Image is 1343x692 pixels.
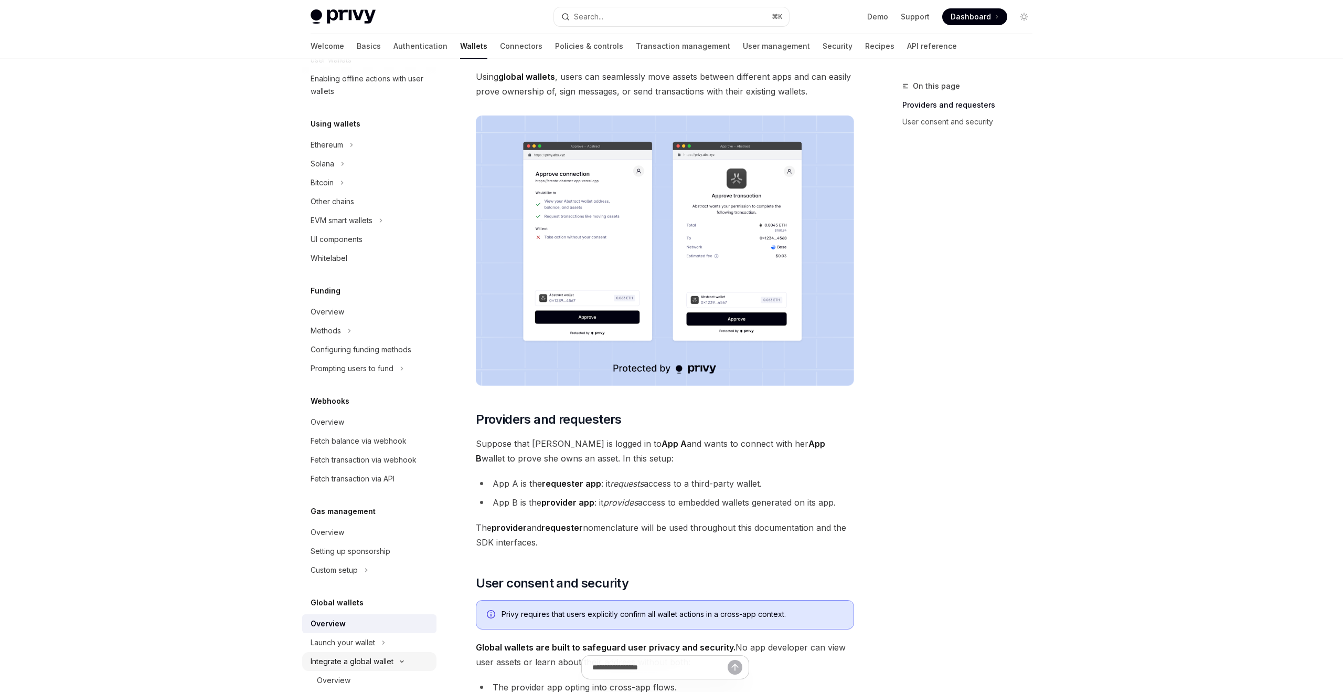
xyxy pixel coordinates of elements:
[311,435,407,447] div: Fetch balance via webhook
[498,71,555,82] strong: global wallets
[311,395,349,407] h5: Webhooks
[302,671,436,690] a: Overview
[743,34,810,59] a: User management
[476,411,622,428] span: Providers and requesters
[728,660,742,675] button: Send message
[476,575,628,592] span: User consent and security
[311,214,372,227] div: EVM smart wallets
[476,520,854,550] span: The and nomenclature will be used throughout this documentation and the SDK interfaces.
[541,497,594,508] strong: provider app
[542,478,601,489] strong: requester app
[311,176,334,189] div: Bitcoin
[311,636,375,649] div: Launch your wallet
[311,655,393,668] div: Integrate a global wallet
[393,34,447,59] a: Authentication
[901,12,930,22] a: Support
[302,249,436,268] a: Whitelabel
[1016,8,1032,25] button: Toggle dark mode
[865,34,894,59] a: Recipes
[311,473,395,485] div: Fetch transaction via API
[311,195,354,208] div: Other chains
[302,413,436,432] a: Overview
[302,450,436,469] a: Fetch transaction via webhook
[476,476,854,491] li: App A is the : it access to a third-party wallet.
[902,113,1041,130] a: User consent and security
[302,192,436,211] a: Other chains
[311,526,344,539] div: Overview
[311,454,417,466] div: Fetch transaction via webhook
[636,34,730,59] a: Transaction management
[951,12,991,22] span: Dashboard
[772,13,783,21] span: ⌘ K
[311,564,358,576] div: Custom setup
[311,139,343,151] div: Ethereum
[311,324,341,337] div: Methods
[502,609,843,621] div: Privy requires that users explicitly confirm all wallet actions in a cross-app context.
[311,72,430,98] div: Enabling offline actions with user wallets
[317,674,350,687] div: Overview
[476,438,825,464] strong: App B
[302,230,436,249] a: UI components
[302,542,436,561] a: Setting up sponsorship
[476,436,854,466] span: Suppose that [PERSON_NAME] is logged in to and wants to connect with her wallet to prove she owns...
[302,432,436,450] a: Fetch balance via webhook
[311,158,334,170] div: Solana
[907,34,957,59] a: API reference
[311,617,346,630] div: Overview
[476,116,854,386] img: images/Crossapp.png
[302,340,436,359] a: Configuring funding methods
[311,416,344,428] div: Overview
[574,11,603,23] div: Search...
[487,610,497,621] svg: Info
[302,523,436,542] a: Overview
[913,80,960,92] span: On this page
[823,34,852,59] a: Security
[311,252,347,265] div: Whitelabel
[555,34,623,59] a: Policies & controls
[311,306,344,318] div: Overview
[603,497,638,508] em: provides
[311,362,393,375] div: Prompting users to fund
[311,34,344,59] a: Welcome
[476,69,854,99] span: Using , users can seamlessly move assets between different apps and can easily prove ownership of...
[942,8,1007,25] a: Dashboard
[302,302,436,321] a: Overview
[541,522,583,533] strong: requester
[610,478,644,489] em: requests
[302,614,436,633] a: Overview
[662,438,687,449] strong: App A
[500,34,542,59] a: Connectors
[311,9,376,24] img: light logo
[357,34,381,59] a: Basics
[311,596,364,609] h5: Global wallets
[311,343,411,356] div: Configuring funding methods
[867,12,888,22] a: Demo
[460,34,487,59] a: Wallets
[311,118,360,130] h5: Using wallets
[302,69,436,101] a: Enabling offline actions with user wallets
[311,505,376,518] h5: Gas management
[902,97,1041,113] a: Providers and requesters
[311,285,340,297] h5: Funding
[476,640,854,669] span: No app developer can view user assets or learn about their address without both:
[302,469,436,488] a: Fetch transaction via API
[311,233,363,246] div: UI components
[476,495,854,510] li: App B is the : it access to embedded wallets generated on its app.
[554,7,789,26] button: Search...⌘K
[492,522,527,533] strong: provider
[476,642,736,653] strong: Global wallets are built to safeguard user privacy and security.
[311,545,390,558] div: Setting up sponsorship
